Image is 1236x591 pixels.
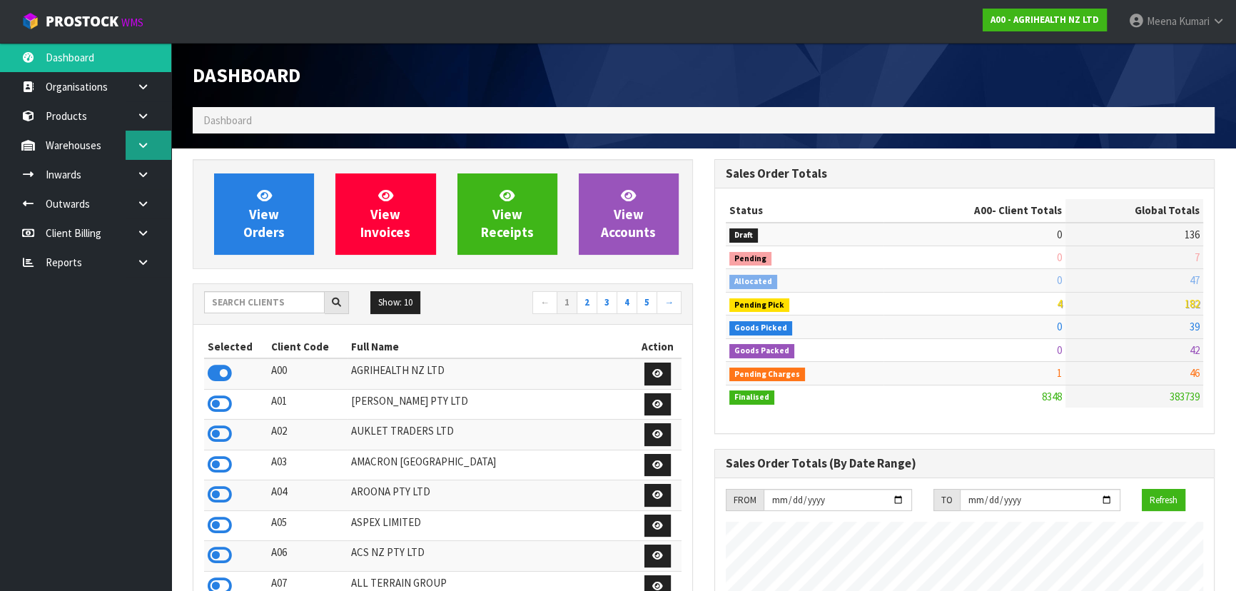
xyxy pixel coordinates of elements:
a: 4 [617,291,637,314]
span: Goods Packed [729,344,794,358]
span: 47 [1190,273,1200,287]
span: Pending Charges [729,368,805,382]
span: 383739 [1170,390,1200,403]
button: Show: 10 [370,291,420,314]
th: Client Code [268,335,347,358]
span: Meena [1147,14,1177,28]
td: A03 [268,450,347,480]
small: WMS [121,16,143,29]
button: Refresh [1142,489,1185,512]
span: 0 [1057,273,1062,287]
a: 5 [637,291,657,314]
div: TO [933,489,960,512]
span: 4 [1057,297,1062,310]
th: Full Name [348,335,634,358]
th: Global Totals [1065,199,1203,222]
td: AMACRON [GEOGRAPHIC_DATA] [348,450,634,480]
nav: Page navigation [454,291,682,316]
span: Allocated [729,275,777,289]
td: A04 [268,480,347,511]
td: AROONA PTY LTD [348,480,634,511]
strong: A00 - AGRIHEALTH NZ LTD [991,14,1099,26]
img: cube-alt.png [21,12,39,30]
th: Status [726,199,883,222]
span: ProStock [46,12,118,31]
td: AUKLET TRADERS LTD [348,420,634,450]
input: Search clients [204,291,325,313]
span: 0 [1057,228,1062,241]
span: 136 [1185,228,1200,241]
span: View Accounts [601,187,656,241]
a: 3 [597,291,617,314]
td: A00 [268,358,347,389]
span: 42 [1190,343,1200,357]
div: FROM [726,489,764,512]
span: Pending [729,252,771,266]
span: View Invoices [360,187,410,241]
a: ViewInvoices [335,173,435,255]
span: 46 [1190,366,1200,380]
td: [PERSON_NAME] PTY LTD [348,389,634,420]
td: A01 [268,389,347,420]
span: Draft [729,228,758,243]
a: ViewReceipts [457,173,557,255]
span: 0 [1057,320,1062,333]
span: Dashboard [203,113,252,127]
td: ACS NZ PTY LTD [348,541,634,572]
a: 2 [577,291,597,314]
td: A06 [268,541,347,572]
h3: Sales Order Totals [726,167,1203,181]
span: 39 [1190,320,1200,333]
a: 1 [557,291,577,314]
td: A05 [268,510,347,541]
a: → [657,291,682,314]
td: ASPEX LIMITED [348,510,634,541]
span: 0 [1057,343,1062,357]
span: 8348 [1042,390,1062,403]
a: A00 - AGRIHEALTH NZ LTD [983,9,1107,31]
span: 182 [1185,297,1200,310]
td: AGRIHEALTH NZ LTD [348,358,634,389]
span: Finalised [729,390,774,405]
span: A00 [974,203,992,217]
span: Goods Picked [729,321,792,335]
span: 1 [1057,366,1062,380]
a: ViewAccounts [579,173,679,255]
span: 7 [1195,251,1200,264]
span: Pending Pick [729,298,789,313]
h3: Sales Order Totals (By Date Range) [726,457,1203,470]
td: A02 [268,420,347,450]
span: 0 [1057,251,1062,264]
th: Selected [204,335,268,358]
a: ← [532,291,557,314]
a: ViewOrders [214,173,314,255]
span: View Orders [243,187,285,241]
span: Dashboard [193,63,300,87]
th: - Client Totals [883,199,1065,222]
th: Action [634,335,682,358]
span: View Receipts [481,187,534,241]
span: Kumari [1179,14,1210,28]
